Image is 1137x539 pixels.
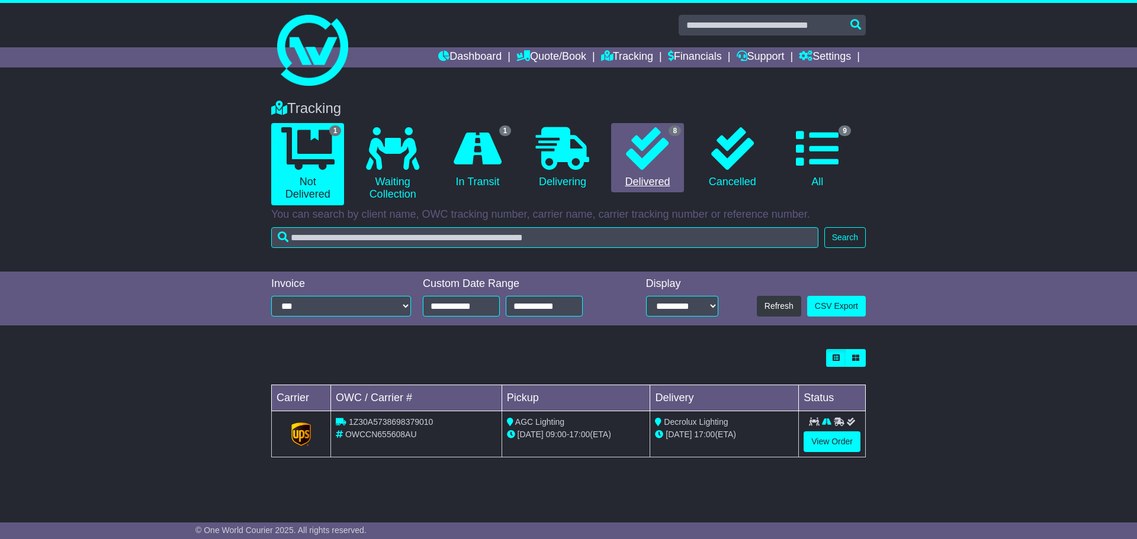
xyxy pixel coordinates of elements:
span: 8 [669,125,681,136]
a: Delivering [526,123,599,193]
a: Quote/Book [516,47,586,67]
a: Dashboard [438,47,502,67]
a: Tracking [601,47,653,67]
a: Cancelled [696,123,769,193]
button: Refresh [757,296,801,317]
img: GetCarrierServiceLogo [291,422,311,446]
span: [DATE] [666,430,692,439]
td: OWC / Carrier # [331,385,502,411]
a: 1 In Transit [441,123,514,193]
a: Support [737,47,785,67]
div: Tracking [265,100,872,117]
a: Financials [668,47,722,67]
span: 9 [839,125,851,136]
a: Waiting Collection [356,123,429,205]
span: OWCCN655608AU [345,430,417,439]
div: (ETA) [655,428,794,441]
td: Pickup [502,385,650,411]
span: 1 [499,125,512,136]
span: Decrolux Lighting [664,417,728,427]
p: You can search by client name, OWC tracking number, carrier name, carrier tracking number or refe... [271,208,866,221]
span: 1Z30A5738698379010 [349,417,433,427]
div: Invoice [271,277,411,291]
button: Search [824,227,866,248]
span: 17:00 [569,430,590,439]
td: Status [799,385,866,411]
td: Carrier [272,385,331,411]
span: © One World Courier 2025. All rights reserved. [195,525,367,535]
div: Display [646,277,718,291]
span: [DATE] [518,430,544,439]
a: 1 Not Delivered [271,123,344,205]
td: Delivery [650,385,799,411]
a: CSV Export [807,296,866,317]
span: 1 [329,125,342,136]
div: - (ETA) [507,428,645,441]
span: 09:00 [546,430,567,439]
div: Custom Date Range [423,277,613,291]
a: 9 All [781,123,854,193]
a: 8 Delivered [611,123,684,193]
a: Settings [799,47,851,67]
span: 17:00 [694,430,715,439]
span: AGC Lighting [515,417,564,427]
a: View Order [804,431,860,452]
